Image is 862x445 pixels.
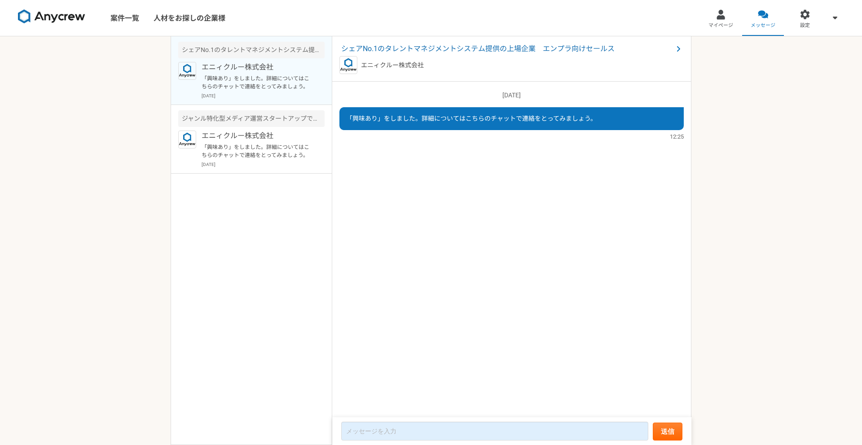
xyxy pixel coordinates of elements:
[361,61,424,70] p: エニィクルー株式会社
[202,74,312,91] p: 「興味あり」をしました。詳細についてはこちらのチャットで連絡をとってみましょう。
[178,42,325,58] div: シェアNo.1のタレントマネジメントシステム提供の上場企業 エンプラ向けセールス
[178,62,196,80] img: logo_text_blue_01.png
[708,22,733,29] span: マイページ
[18,9,85,24] img: 8DqYSo04kwAAAAASUVORK5CYII=
[202,131,312,141] p: エニィクルー株式会社
[751,22,775,29] span: メッセージ
[202,92,325,99] p: [DATE]
[346,115,597,122] span: 「興味あり」をしました。詳細についてはこちらのチャットで連絡をとってみましょう。
[202,62,312,73] p: エニィクルー株式会社
[339,56,357,74] img: logo_text_blue_01.png
[670,132,684,141] span: 12:25
[178,110,325,127] div: ジャンル特化型メディア運営スタートアップでの営業戦略〜実行
[653,423,682,441] button: 送信
[341,44,673,54] span: シェアNo.1のタレントマネジメントシステム提供の上場企業 エンプラ向けセールス
[339,91,684,100] p: [DATE]
[202,161,325,168] p: [DATE]
[202,143,312,159] p: 「興味あり」をしました。詳細についてはこちらのチャットで連絡をとってみましょう。
[178,131,196,148] img: logo_text_blue_01.png
[800,22,810,29] span: 設定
